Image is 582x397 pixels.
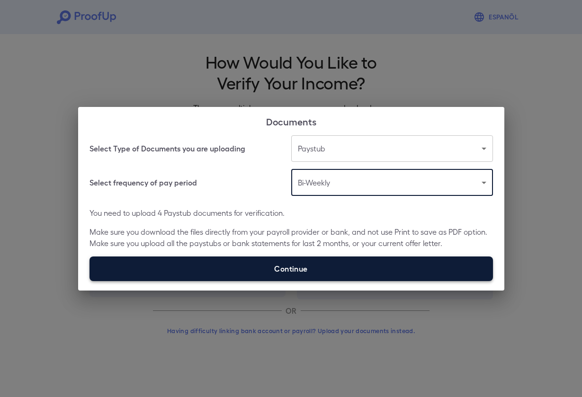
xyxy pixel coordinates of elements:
div: Bi-Weekly [291,169,493,196]
h6: Select Type of Documents you are uploading [90,143,245,154]
div: Paystub [291,135,493,162]
h6: Select frequency of pay period [90,177,197,188]
p: Make sure you download the files directly from your payroll provider or bank, and not use Print t... [90,226,493,249]
label: Continue [90,256,493,281]
h2: Documents [78,107,504,135]
p: You need to upload 4 Paystub documents for verification. [90,207,493,219]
